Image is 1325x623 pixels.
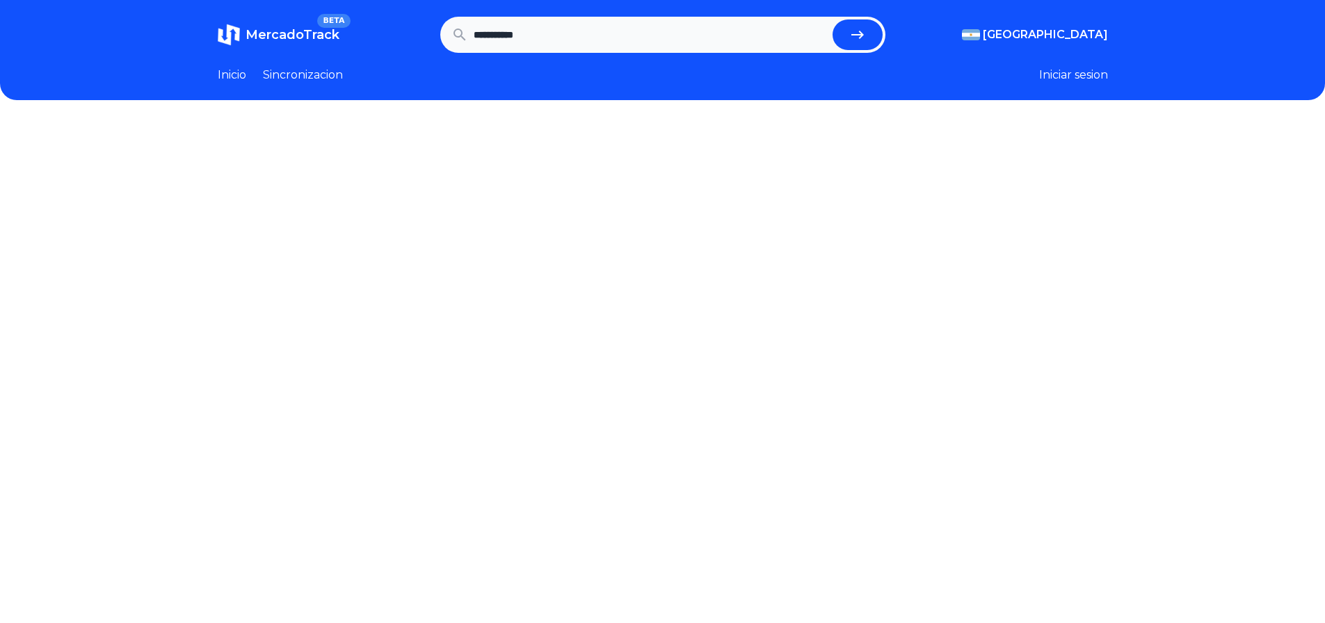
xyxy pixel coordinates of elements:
span: BETA [317,14,350,28]
button: [GEOGRAPHIC_DATA] [962,26,1108,43]
button: Iniciar sesion [1039,67,1108,83]
img: MercadoTrack [218,24,240,46]
a: Inicio [218,67,246,83]
img: Argentina [962,29,980,40]
span: [GEOGRAPHIC_DATA] [983,26,1108,43]
a: MercadoTrackBETA [218,24,339,46]
span: MercadoTrack [246,27,339,42]
a: Sincronizacion [263,67,343,83]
